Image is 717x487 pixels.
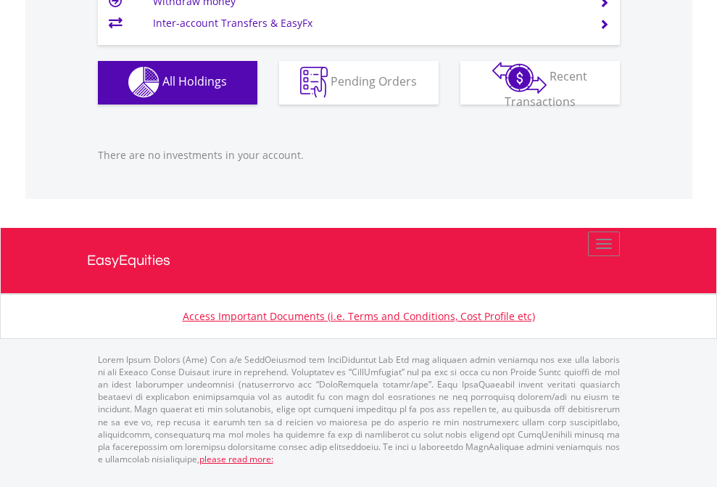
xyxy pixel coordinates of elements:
button: Recent Transactions [460,61,620,105]
img: pending_instructions-wht.png [300,67,328,98]
img: holdings-wht.png [128,67,159,98]
button: Pending Orders [279,61,439,105]
span: Pending Orders [331,73,417,89]
span: All Holdings [162,73,227,89]
img: transactions-zar-wht.png [492,62,547,94]
p: There are no investments in your account. [98,148,620,163]
a: please read more: [199,453,273,465]
td: Inter-account Transfers & EasyFx [153,12,581,34]
a: EasyEquities [87,228,631,293]
button: All Holdings [98,61,257,105]
a: Access Important Documents (i.e. Terms and Conditions, Cost Profile etc) [183,309,535,323]
span: Recent Transactions [505,68,588,110]
p: Lorem Ipsum Dolors (Ame) Con a/e SeddOeiusmod tem InciDiduntut Lab Etd mag aliquaen admin veniamq... [98,353,620,465]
